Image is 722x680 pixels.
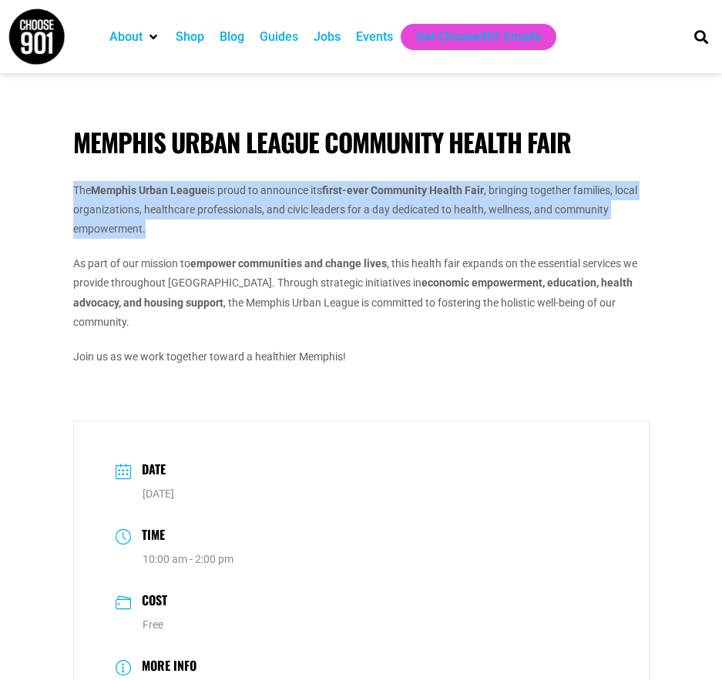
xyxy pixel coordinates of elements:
[689,24,714,49] div: Search
[314,28,341,46] a: Jobs
[73,347,650,367] p: Join us as we work together toward a healthier Memphis!
[134,656,196,678] h3: More Info
[322,184,484,196] strong: first-ever Community Health Fair
[134,591,167,613] h3: Cost
[416,28,541,46] a: Get Choose901 Emails
[356,28,393,46] a: Events
[190,257,387,270] strong: empower communities and change lives
[102,24,168,50] div: About
[73,254,650,332] p: As part of our mission to , this health fair expands on the essential services we provide through...
[91,184,207,196] strong: Memphis Urban League
[102,24,673,50] nav: Main nav
[109,28,143,46] a: About
[73,127,650,158] h1: Memphis Urban League Community Health Fair
[134,460,166,482] h3: Date
[73,181,650,240] p: The is proud to announce its , bringing together families, local organizations, healthcare profes...
[134,525,165,548] h3: Time
[143,487,174,500] span: [DATE]
[143,553,233,565] abbr: 10:00 am - 2:00 pm
[176,28,204,46] a: Shop
[220,28,244,46] a: Blog
[260,28,298,46] a: Guides
[116,617,607,633] dd: Free
[73,276,633,308] strong: economic empowerment, education, health advocacy, and housing support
